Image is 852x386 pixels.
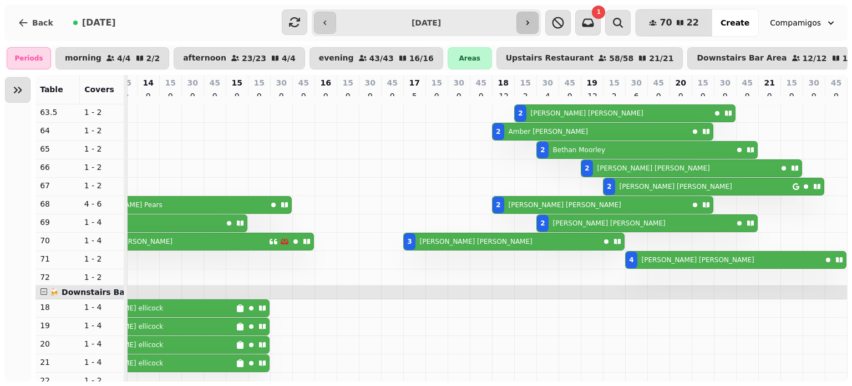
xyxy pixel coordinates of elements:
[276,77,286,88] p: 30
[831,77,841,88] p: 45
[310,47,443,69] button: evening43/4316/16
[763,13,843,33] button: Compamigos
[675,77,686,88] p: 20
[698,91,707,102] p: 0
[277,91,286,102] p: 0
[84,357,120,368] p: 1 - 4
[209,77,220,88] p: 45
[40,217,75,228] p: 69
[32,19,53,27] span: Back
[84,125,120,136] p: 1 - 2
[509,127,588,136] p: Amber [PERSON_NAME]
[543,91,552,102] p: 4
[540,146,545,154] div: 2
[610,91,618,102] p: 2
[420,237,532,246] p: [PERSON_NAME] [PERSON_NAME]
[388,91,397,102] p: 0
[84,235,120,246] p: 1 - 4
[84,217,120,228] p: 1 - 4
[721,91,729,102] p: 0
[654,91,663,102] p: 0
[166,91,175,102] p: 0
[321,91,330,102] p: 0
[475,77,486,88] p: 45
[676,91,685,102] p: 0
[553,219,666,228] p: [PERSON_NAME] [PERSON_NAME]
[40,162,75,173] p: 66
[109,237,173,246] p: Jo [PERSON_NAME]
[7,47,51,69] div: Periods
[607,182,611,191] div: 2
[520,77,530,88] p: 15
[40,375,75,386] p: 22
[174,47,305,69] button: afternoon23/234/4
[531,109,643,118] p: [PERSON_NAME] [PERSON_NAME]
[540,219,545,228] div: 2
[84,180,120,191] p: 1 - 2
[366,91,374,102] p: 0
[242,54,266,62] p: 23 / 23
[808,77,819,88] p: 30
[65,54,102,63] p: morning
[232,91,241,102] p: 0
[687,18,699,27] span: 22
[319,54,354,63] p: evening
[431,77,442,88] p: 15
[585,164,589,173] div: 2
[586,77,597,88] p: 19
[407,237,412,246] div: 3
[255,91,263,102] p: 0
[742,77,752,88] p: 45
[409,54,434,62] p: 16 / 16
[40,198,75,209] p: 68
[453,77,464,88] p: 30
[831,91,840,102] p: 0
[364,77,375,88] p: 30
[146,54,160,62] p: 2 / 2
[188,91,197,102] p: 0
[40,235,75,246] p: 70
[187,77,197,88] p: 30
[518,109,523,118] div: 2
[143,77,153,88] p: 14
[496,200,500,209] div: 2
[84,338,120,349] p: 1 - 4
[343,91,352,102] p: 0
[82,18,116,27] span: [DATE]
[64,9,125,36] button: [DATE]
[5,77,31,103] button: Expand sidebar
[49,288,151,297] span: 🍻 Downstairs Bar Area
[636,9,712,36] button: 7022
[454,91,463,102] p: 0
[632,91,641,102] p: 6
[608,77,619,88] p: 15
[564,77,575,88] p: 45
[9,9,62,36] button: Back
[55,47,169,69] button: morning4/42/2
[712,9,758,36] button: Create
[40,180,75,191] p: 67
[84,320,120,331] p: 1 - 4
[765,91,774,102] p: 0
[786,77,797,88] p: 15
[84,302,120,313] p: 1 - 4
[809,91,818,102] p: 0
[609,54,633,62] p: 58 / 58
[597,9,601,15] span: 1
[342,77,353,88] p: 15
[409,77,419,88] p: 17
[697,77,708,88] p: 15
[210,91,219,102] p: 0
[642,255,754,264] p: [PERSON_NAME] [PERSON_NAME]
[787,91,796,102] p: 0
[803,54,827,62] p: 12 / 12
[649,54,673,62] p: 21 / 21
[40,253,75,264] p: 71
[299,91,308,102] p: 0
[84,375,120,386] p: 1 - 2
[496,127,500,136] div: 2
[410,91,419,102] p: 5
[40,320,75,331] p: 19
[597,164,710,173] p: [PERSON_NAME] [PERSON_NAME]
[620,182,732,191] p: [PERSON_NAME] [PERSON_NAME]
